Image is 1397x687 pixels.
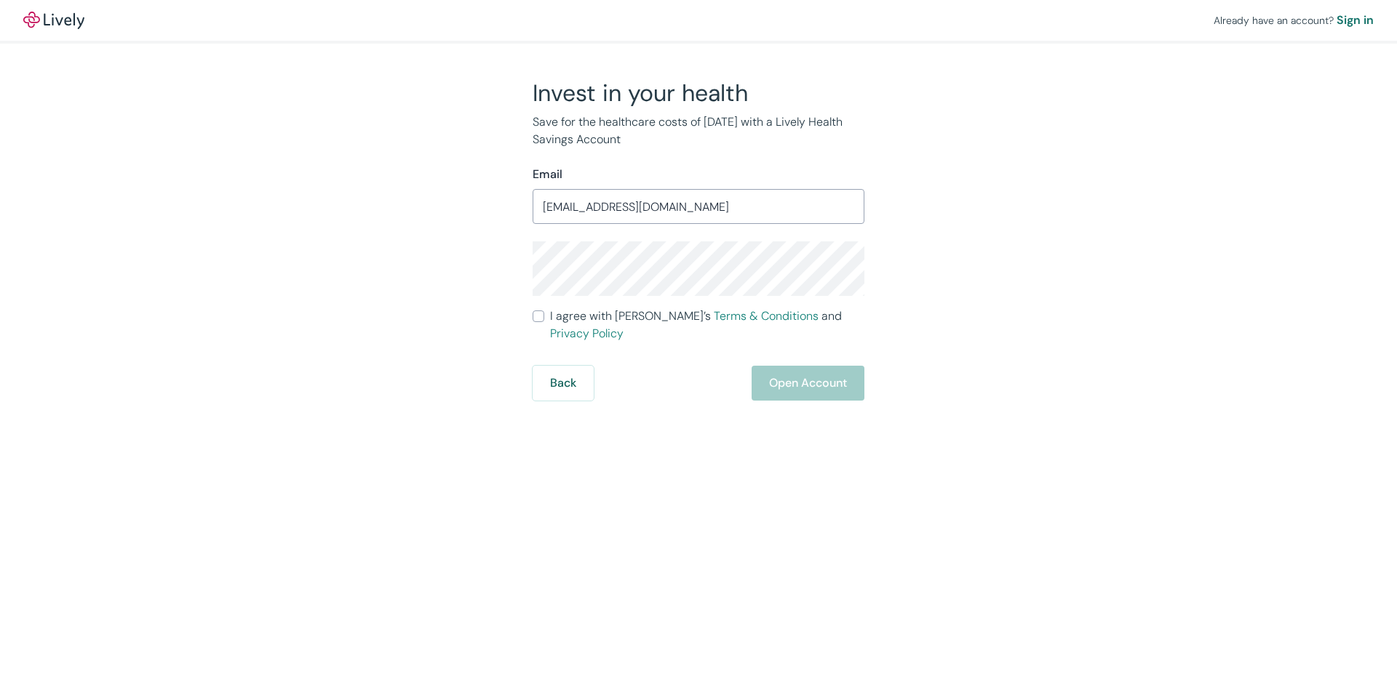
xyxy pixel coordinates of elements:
[533,113,864,148] p: Save for the healthcare costs of [DATE] with a Lively Health Savings Account
[23,12,84,29] img: Lively
[550,308,864,342] span: I agree with [PERSON_NAME]’s and
[533,366,594,401] button: Back
[1337,12,1374,29] a: Sign in
[533,166,562,183] label: Email
[714,308,819,324] a: Terms & Conditions
[533,79,864,108] h2: Invest in your health
[23,12,84,29] a: LivelyLively
[550,326,624,341] a: Privacy Policy
[1214,12,1374,29] div: Already have an account?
